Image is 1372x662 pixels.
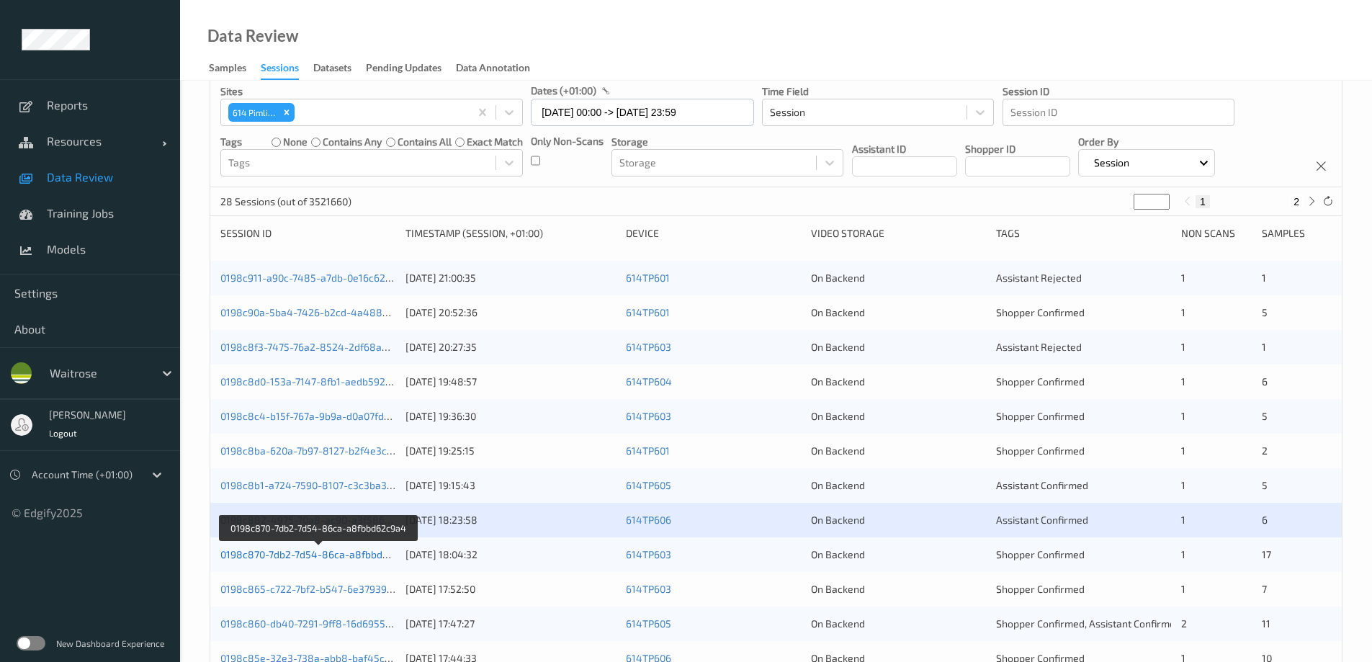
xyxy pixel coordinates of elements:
a: 614TP606 [626,514,671,526]
p: Session ID [1003,84,1234,99]
label: contains any [323,135,382,149]
span: 6 [1262,375,1268,388]
a: 614TP605 [626,479,671,491]
div: Session ID [220,226,395,241]
div: Timestamp (Session, +01:00) [405,226,616,241]
span: 1 [1262,341,1266,353]
div: On Backend [811,375,986,389]
a: 0198c860-db40-7291-9ff8-16d69557f4fa [220,617,410,630]
a: 614TP604 [626,375,672,388]
div: Tags [996,226,1171,241]
div: Samples [1262,226,1332,241]
a: Data Annotation [456,58,544,79]
div: [DATE] 19:15:43 [405,478,616,493]
div: On Backend [811,444,986,458]
a: Sessions [261,58,313,80]
span: Shopper Confirmed [996,444,1085,457]
a: 0198c870-7db2-7d54-86ca-a8fbbd62c9a4 [220,548,417,560]
span: Shopper Confirmed [996,375,1085,388]
div: On Backend [811,582,986,596]
label: none [283,135,308,149]
span: Shopper Confirmed [996,306,1085,318]
span: 2 [1181,617,1187,630]
span: Shopper Confirmed [996,583,1085,595]
a: Samples [209,58,261,79]
p: Order By [1078,135,1216,149]
label: exact match [467,135,523,149]
a: 614TP605 [626,617,671,630]
span: 11 [1262,617,1270,630]
div: Data Annotation [456,61,530,79]
span: 7 [1262,583,1267,595]
div: Data Review [207,29,298,43]
a: 614TP601 [626,272,670,284]
div: [DATE] 18:04:32 [405,547,616,562]
span: 1 [1181,410,1185,422]
div: Video Storage [811,226,986,241]
span: 1 [1181,375,1185,388]
a: 0198c8c4-b15f-767a-9b9a-d0a07fd8e4b1 [220,410,413,422]
span: 1 [1262,272,1266,284]
span: 1 [1181,306,1185,318]
span: 1 [1181,444,1185,457]
div: On Backend [811,547,986,562]
span: 2 [1262,444,1268,457]
span: 1 [1181,583,1185,595]
div: On Backend [811,409,986,424]
span: Assistant Rejected [996,272,1082,284]
span: Assistant Confirmed [996,514,1088,526]
label: contains all [398,135,452,149]
p: Assistant ID [852,142,957,156]
p: Only Non-Scans [531,134,604,148]
div: On Backend [811,305,986,320]
a: 614TP601 [626,306,670,318]
div: Non Scans [1181,226,1251,241]
span: 1 [1181,479,1185,491]
p: dates (+01:00) [531,84,596,98]
div: On Backend [811,478,986,493]
div: Remove 614 Pimlico [279,103,295,122]
a: 0198c8ba-620a-7b97-8127-b2f4e3c9f53e [220,444,413,457]
span: 17 [1262,548,1271,560]
span: Shopper Confirmed, Assistant Confirmed [996,617,1181,630]
a: 614TP603 [626,410,671,422]
a: 0198c865-c722-7bf2-b547-6e37939f9d3b [220,583,413,595]
span: 5 [1262,410,1268,422]
span: 5 [1262,306,1268,318]
button: 1 [1196,195,1210,208]
p: Sites [220,84,523,99]
a: 0198c90a-5ba4-7426-b2cd-4a488915cb8e [220,306,421,318]
div: Samples [209,61,246,79]
div: Device [626,226,801,241]
div: [DATE] 20:27:35 [405,340,616,354]
div: [DATE] 20:52:36 [405,305,616,320]
span: 1 [1181,548,1185,560]
span: 5 [1262,479,1268,491]
div: [DATE] 21:00:35 [405,271,616,285]
a: Datasets [313,58,366,79]
span: 6 [1262,514,1268,526]
span: Shopper Confirmed [996,548,1085,560]
div: Pending Updates [366,61,441,79]
div: Sessions [261,61,299,80]
a: 614TP603 [626,548,671,560]
button: 2 [1289,195,1304,208]
a: 0198c911-a90c-7485-a7db-0e16c624329b [220,272,415,284]
a: 614TP601 [626,444,670,457]
div: [DATE] 17:47:27 [405,617,616,631]
p: Tags [220,135,242,149]
div: On Backend [811,617,986,631]
div: On Backend [811,513,986,527]
span: Assistant Confirmed [996,479,1088,491]
div: [DATE] 17:52:50 [405,582,616,596]
p: 28 Sessions (out of 3521660) [220,194,351,209]
div: Datasets [313,61,351,79]
span: 1 [1181,514,1185,526]
div: On Backend [811,340,986,354]
span: 1 [1181,341,1185,353]
p: Storage [611,135,843,149]
a: Pending Updates [366,58,456,79]
a: 614TP603 [626,583,671,595]
div: On Backend [811,271,986,285]
p: Shopper ID [965,142,1070,156]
